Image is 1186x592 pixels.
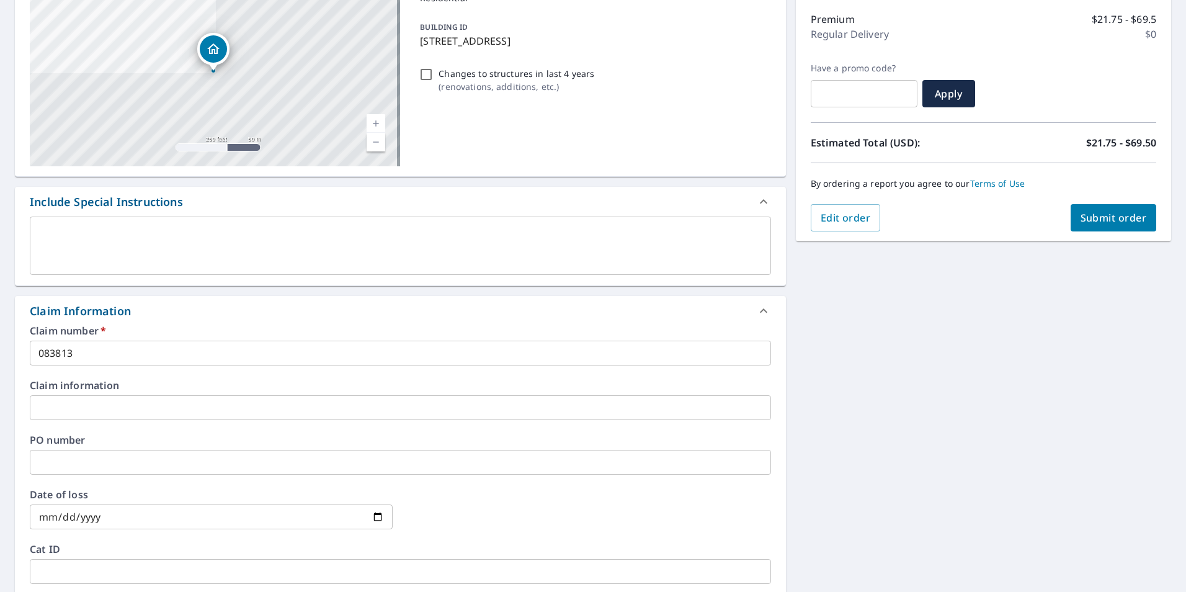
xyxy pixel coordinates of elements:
[439,67,594,80] p: Changes to structures in last 4 years
[367,133,385,151] a: Current Level 17, Zoom Out
[821,211,871,225] span: Edit order
[15,296,786,326] div: Claim Information
[1081,211,1147,225] span: Submit order
[1092,12,1156,27] p: $21.75 - $69.5
[439,80,594,93] p: ( renovations, additions, etc. )
[30,490,393,500] label: Date of loss
[811,135,984,150] p: Estimated Total (USD):
[30,326,771,336] label: Claim number
[932,87,965,101] span: Apply
[197,33,230,71] div: Dropped pin, building 1, Residential property, 31252 Lakeview Dr Rocky Mount, MO 65072
[811,63,917,74] label: Have a promo code?
[420,22,468,32] p: BUILDING ID
[420,34,765,48] p: [STREET_ADDRESS]
[1071,204,1157,231] button: Submit order
[811,204,881,231] button: Edit order
[30,544,771,554] label: Cat ID
[811,27,889,42] p: Regular Delivery
[970,177,1025,189] a: Terms of Use
[15,187,786,217] div: Include Special Instructions
[922,80,975,107] button: Apply
[1086,135,1156,150] p: $21.75 - $69.50
[30,194,183,210] div: Include Special Instructions
[811,12,855,27] p: Premium
[1145,27,1156,42] p: $0
[811,178,1156,189] p: By ordering a report you agree to our
[30,380,771,390] label: Claim information
[367,114,385,133] a: Current Level 17, Zoom In
[30,303,131,320] div: Claim Information
[30,435,771,445] label: PO number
